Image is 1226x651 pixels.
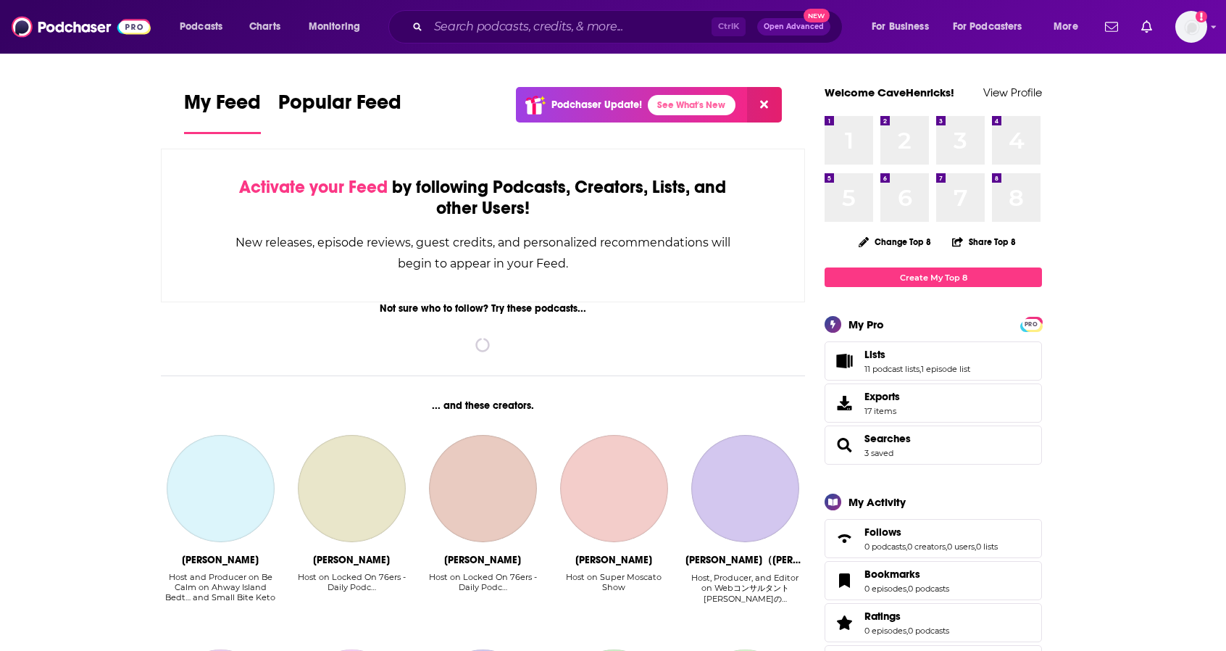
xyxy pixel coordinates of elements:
span: New [804,9,830,22]
button: Show profile menu [1175,11,1207,43]
span: Ratings [825,603,1042,642]
a: 0 episodes [864,584,906,594]
div: Host on Locked On 76ers - Daily Podc… [423,572,543,592]
button: open menu [170,15,241,38]
input: Search podcasts, credits, & more... [428,15,712,38]
a: Bookmarks [864,568,949,581]
span: Bookmarks [825,561,1042,600]
a: 0 users [947,542,975,552]
div: Host on Locked On 76ers - Daily Podc… [423,572,543,603]
span: , [946,542,947,552]
a: My Feed [184,90,261,134]
span: For Podcasters [953,17,1022,37]
a: Show notifications dropdown [1135,14,1158,39]
span: Exports [864,390,900,403]
button: Change Top 8 [850,233,940,251]
span: Logged in as CaveHenricks [1175,11,1207,43]
div: Host and Producer on Be Calm on Ahway Island Bedt… and Small Bite Keto [161,572,280,602]
span: , [906,584,908,594]
a: Welcome CaveHenricks! [825,86,954,99]
a: See What's New [648,95,735,115]
a: 0 episodes [864,626,906,636]
span: Popular Feed [278,90,401,123]
span: Ratings [864,610,901,623]
div: Host, Producer, and Editor on Webコンサルタント中山陽平の… [685,573,805,605]
span: , [906,542,907,552]
a: Susie Perkowitz [167,435,274,542]
a: 0 podcasts [908,626,949,636]
a: 0 lists [976,542,998,552]
button: open menu [1043,15,1096,38]
div: Vincent Moscato [575,554,652,566]
img: Podchaser - Follow, Share and Rate Podcasts [12,13,151,41]
span: Podcasts [180,17,222,37]
a: Charts [240,15,289,38]
a: 0 podcasts [864,542,906,552]
div: Host on Locked On 76ers - Daily Podc… [292,572,412,592]
button: Open AdvancedNew [757,18,830,36]
a: Ratings [830,613,859,633]
p: Podchaser Update! [551,99,642,111]
a: Show notifications dropdown [1099,14,1124,39]
a: PRO [1022,318,1040,329]
div: My Pro [848,318,884,331]
span: 17 items [864,406,900,416]
div: Devon Givens [444,554,521,566]
button: open menu [862,15,947,38]
div: Host on Super Moscato Show [554,572,674,603]
button: open menu [943,15,1043,38]
a: Create My Top 8 [825,268,1042,287]
a: Popular Feed [278,90,401,134]
span: For Business [872,17,929,37]
a: Searches [830,435,859,455]
div: Search podcasts, credits, & more... [402,10,856,43]
span: , [919,364,921,374]
span: Charts [249,17,280,37]
a: 11 podcast lists [864,364,919,374]
a: Bookmarks [830,571,859,591]
svg: Add a profile image [1196,11,1207,22]
span: PRO [1022,319,1040,330]
a: 1 episode list [921,364,970,374]
div: Host, Producer, and Editor on Webコンサルタント[PERSON_NAME]の… [685,573,805,605]
span: More [1054,17,1078,37]
a: Follows [830,528,859,549]
div: by following Podcasts, Creators, Lists, and other Users! [234,177,732,219]
img: User Profile [1175,11,1207,43]
a: Exports [825,383,1042,423]
div: My Activity [848,495,906,509]
div: Host on Locked On 76ers - Daily Podc… [292,572,412,603]
div: New releases, episode reviews, guest credits, and personalized recommendations will begin to appe... [234,232,732,274]
a: Ratings [864,610,949,623]
a: 3 saved [864,448,893,458]
a: Keith Pompey [298,435,405,542]
span: Searches [864,432,911,445]
a: 0 creators [907,542,946,552]
span: Exports [830,393,859,413]
a: View Profile [983,86,1042,99]
span: , [906,626,908,636]
span: Open Advanced [764,23,824,30]
a: Lists [830,351,859,371]
a: Devon Givens [429,435,536,542]
span: Monitoring [309,17,360,37]
a: Yohei Nakayama（中山陽平）| Webコンサルタント [691,435,798,542]
a: Lists [864,348,970,361]
div: Susie Perkowitz [182,554,259,566]
span: Follows [825,519,1042,558]
div: Keith Pompey [313,554,390,566]
span: Lists [864,348,885,361]
span: My Feed [184,90,261,123]
button: Share Top 8 [951,228,1017,256]
span: Searches [825,426,1042,465]
span: Follows [864,526,901,539]
a: 0 podcasts [908,584,949,594]
button: open menu [299,15,379,38]
span: Activate your Feed [239,176,388,198]
span: Bookmarks [864,568,920,581]
div: Not sure who to follow? Try these podcasts... [161,302,805,315]
span: , [975,542,976,552]
span: Lists [825,341,1042,381]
